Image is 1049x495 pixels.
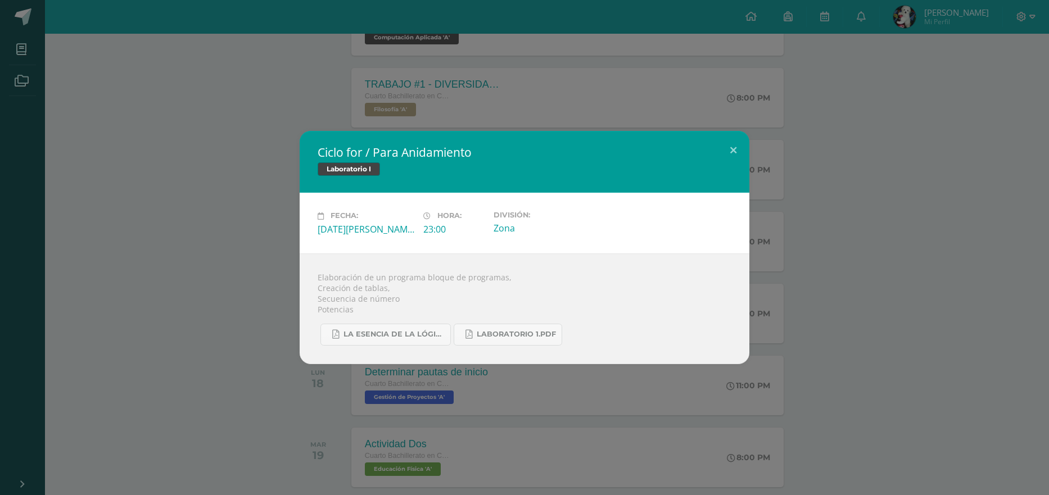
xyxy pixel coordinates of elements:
span: Laboratorio I [318,162,380,176]
span: La Esencia de la Lógica de Programación - [PERSON_NAME] - 1ra Edición.pdf [343,330,445,339]
label: División: [494,211,590,219]
a: Laboratorio 1.pdf [454,324,562,346]
h2: Ciclo for / Para Anidamiento [318,144,731,160]
div: Zona [494,222,590,234]
div: [DATE][PERSON_NAME] [318,223,414,235]
div: Elaboración de un programa bloque de programas, Creación de tablas, Secuencia de número Potencias [300,253,749,364]
span: Fecha: [331,212,358,220]
button: Close (Esc) [717,131,749,169]
span: Laboratorio 1.pdf [477,330,556,339]
span: Hora: [437,212,462,220]
a: La Esencia de la Lógica de Programación - [PERSON_NAME] - 1ra Edición.pdf [320,324,451,346]
div: 23:00 [423,223,485,235]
